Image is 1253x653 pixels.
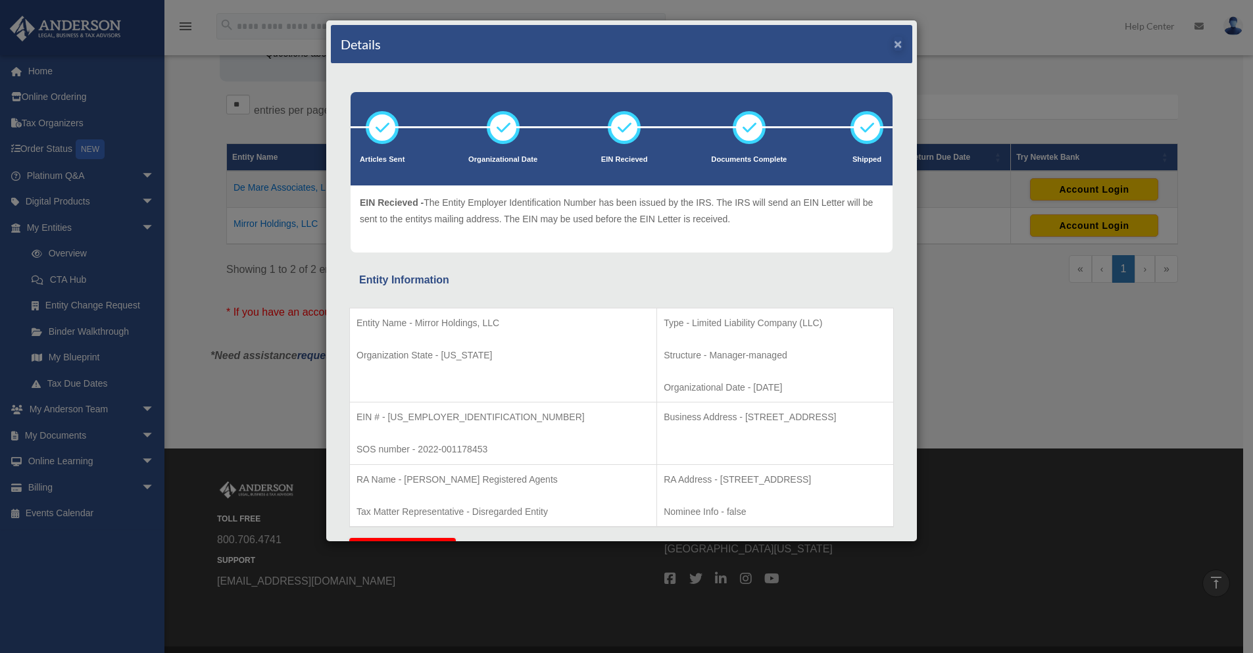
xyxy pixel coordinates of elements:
[664,504,887,520] p: Nominee Info - false
[356,347,650,364] p: Organization State - [US_STATE]
[356,409,650,425] p: EIN # - [US_EMPLOYER_IDENTIFICATION_NUMBER]
[359,271,884,289] div: Entity Information
[850,153,883,166] p: Shipped
[356,315,650,331] p: Entity Name - Mirror Holdings, LLC
[601,153,648,166] p: EIN Recieved
[468,153,537,166] p: Organizational Date
[711,153,787,166] p: Documents Complete
[664,472,887,488] p: RA Address - [STREET_ADDRESS]
[664,347,887,364] p: Structure - Manager-managed
[664,315,887,331] p: Type - Limited Liability Company (LLC)
[356,441,650,458] p: SOS number - 2022-001178453
[360,153,405,166] p: Articles Sent
[360,195,883,227] p: The Entity Employer Identification Number has been issued by the IRS. The IRS will send an EIN Le...
[341,35,381,53] h4: Details
[664,379,887,396] p: Organizational Date - [DATE]
[360,197,424,208] span: EIN Recieved -
[894,37,902,51] button: ×
[664,409,887,425] p: Business Address - [STREET_ADDRESS]
[356,504,650,520] p: Tax Matter Representative - Disregarded Entity
[356,472,650,488] p: RA Name - [PERSON_NAME] Registered Agents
